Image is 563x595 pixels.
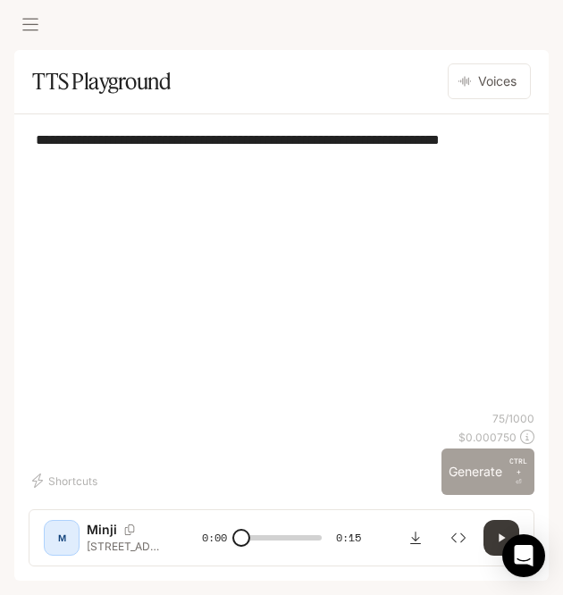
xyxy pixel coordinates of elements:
[441,520,476,556] button: Inspect
[398,520,433,556] button: Download audio
[448,63,531,99] button: Voices
[202,529,227,547] span: 0:00
[14,9,46,41] button: open drawer
[29,466,105,495] button: Shortcuts
[502,534,545,577] div: Open Intercom Messenger
[509,456,527,477] p: CTRL +
[87,539,159,554] p: [STREET_ADDRESS]에서는 [PERSON_NAME] 씨가 2023년 10월 15일 오후 3시에 중요한 회의를 개최합니다! 회의 참석 번호는 2023-MTG-001입니다.
[509,456,527,488] p: ⏎
[47,524,76,552] div: M
[117,524,142,535] button: Copy Voice ID
[336,529,361,547] span: 0:15
[87,521,117,539] p: Minji
[32,63,171,99] h1: TTS Playground
[441,448,534,495] button: GenerateCTRL +⏎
